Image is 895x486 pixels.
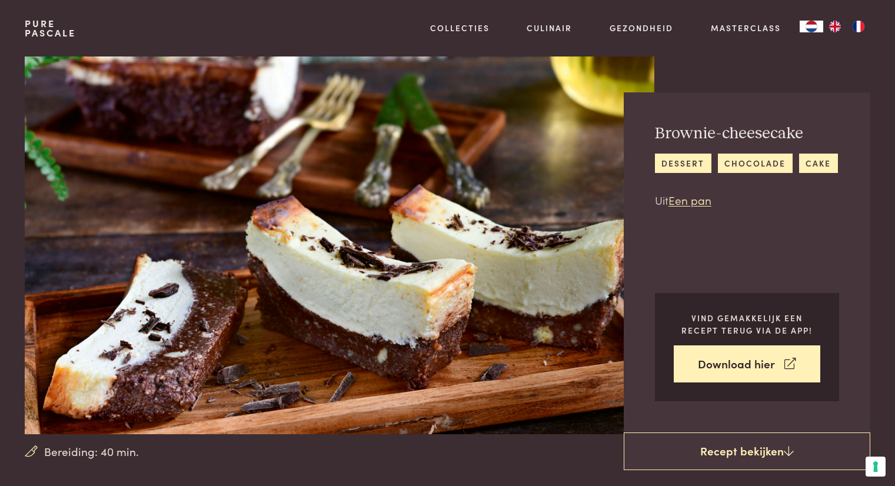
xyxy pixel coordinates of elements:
a: NL [800,21,823,32]
a: Culinair [527,22,572,34]
a: Collecties [430,22,490,34]
p: Uit [655,192,838,209]
span: Bereiding: 40 min. [44,443,139,460]
a: Gezondheid [610,22,673,34]
button: Uw voorkeuren voor toestemming voor trackingtechnologieën [866,457,886,477]
img: Brownie-cheesecake [25,56,654,434]
ul: Language list [823,21,870,32]
aside: Language selected: Nederlands [800,21,870,32]
div: Language [800,21,823,32]
a: PurePascale [25,19,76,38]
a: chocolade [718,154,793,173]
p: Vind gemakkelijk een recept terug via de app! [674,312,820,336]
h2: Brownie-cheesecake [655,124,838,144]
a: Masterclass [711,22,781,34]
a: Een pan [668,192,711,208]
a: dessert [655,154,711,173]
a: EN [823,21,847,32]
a: cake [799,154,838,173]
a: Recept bekijken [624,432,870,470]
a: FR [847,21,870,32]
a: Download hier [674,345,820,382]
